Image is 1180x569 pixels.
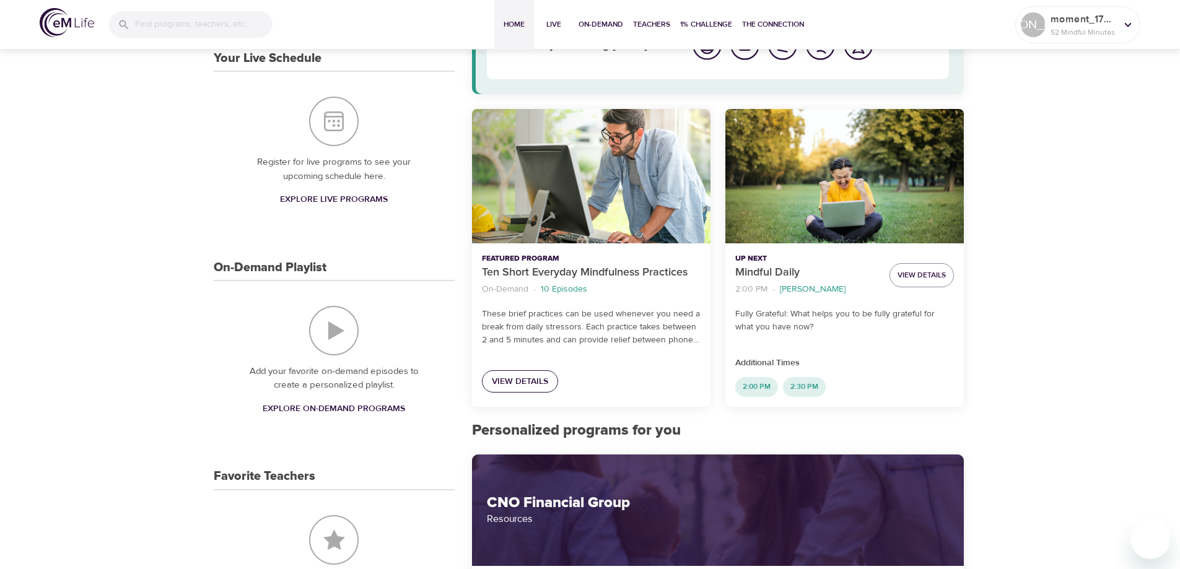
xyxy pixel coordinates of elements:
[898,269,946,282] span: View Details
[780,283,846,296] p: [PERSON_NAME]
[214,469,315,484] h3: Favorite Teachers
[482,253,701,264] p: Featured Program
[482,283,528,296] p: On-Demand
[40,8,94,37] img: logo
[1051,27,1116,38] p: 52 Mindful Minutes
[258,397,410,420] a: Explore On-Demand Programs
[309,97,359,146] img: Your Live Schedule
[492,374,548,389] span: View Details
[275,188,393,211] a: Explore Live Programs
[482,281,701,298] nav: breadcrumb
[1021,12,1046,37] div: [PERSON_NAME]
[735,253,880,264] p: Up Next
[135,11,273,38] input: Find programs, teachers, etc...
[482,264,701,281] p: Ten Short Everyday Mindfulness Practices
[725,109,964,243] button: Mindful Daily
[487,494,950,512] h2: CNO Financial Group
[539,18,569,31] span: Live
[579,18,623,31] span: On-Demand
[633,18,670,31] span: Teachers
[735,264,880,281] p: Mindful Daily
[1130,519,1170,559] iframe: Button to launch messaging window
[214,51,321,66] h3: Your Live Schedule
[280,192,388,207] span: Explore Live Programs
[214,261,326,275] h3: On-Demand Playlist
[309,515,359,565] img: Favorite Teachers
[472,109,710,243] button: Ten Short Everyday Mindfulness Practices
[263,401,405,417] span: Explore On-Demand Programs
[309,306,359,355] img: On-Demand Playlist
[735,283,767,296] p: 2:00 PM
[735,308,954,334] p: Fully Grateful: What helps you to be fully grateful for what you have now?
[889,263,954,287] button: View Details
[533,281,536,298] li: ·
[772,281,775,298] li: ·
[238,155,430,183] p: Register for live programs to see your upcoming schedule here.
[482,370,558,393] a: View Details
[735,377,778,397] div: 2:00 PM
[238,365,430,393] p: Add your favorite on-demand episodes to create a personalized playlist.
[735,357,954,370] p: Additional Times
[472,422,964,440] h2: Personalized programs for you
[783,377,826,397] div: 2:30 PM
[742,18,804,31] span: The Connection
[541,283,587,296] p: 10 Episodes
[1051,12,1116,27] p: moment_1746717572
[482,308,701,347] p: These brief practices can be used whenever you need a break from daily stressors. Each practice t...
[499,18,529,31] span: Home
[783,381,826,392] span: 2:30 PM
[680,18,732,31] span: 1% Challenge
[735,281,880,298] nav: breadcrumb
[735,381,778,392] span: 2:00 PM
[487,511,950,526] p: Resources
